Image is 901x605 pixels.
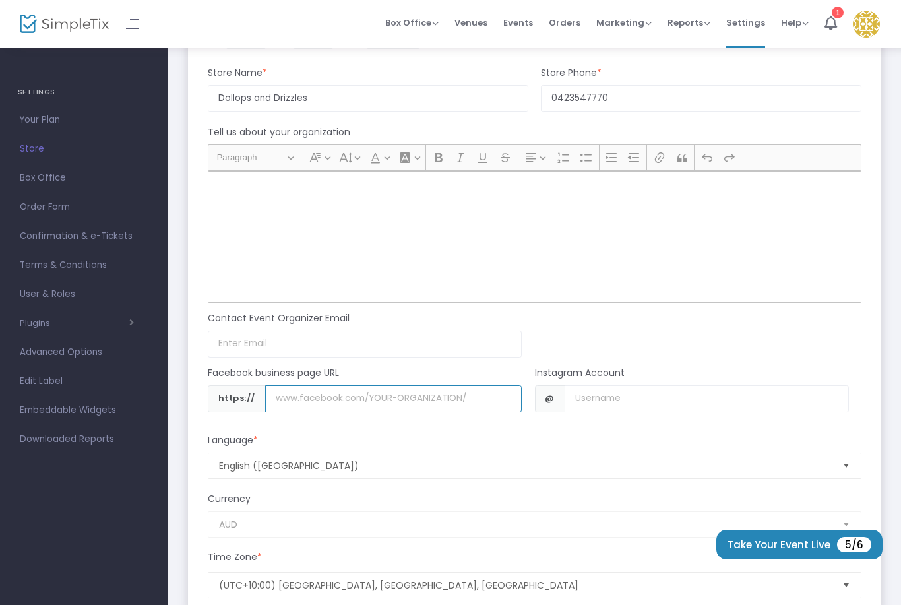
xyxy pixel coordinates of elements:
span: 5/6 [837,537,871,552]
span: Venues [454,6,487,40]
span: (UTC+10:00) [GEOGRAPHIC_DATA], [GEOGRAPHIC_DATA], [GEOGRAPHIC_DATA] [219,579,832,592]
button: Select [837,453,855,478]
span: Marketing [596,16,652,29]
span: User & Roles [20,286,148,303]
span: Downloaded Reports [20,431,148,448]
input: Username [265,385,522,412]
span: https:// [208,385,266,412]
m-panel-subtitle: Time Zone [208,550,262,564]
m-panel-subtitle: Language [208,433,258,447]
div: Rich Text Editor, main [208,171,861,303]
span: Box Office [385,16,439,29]
m-panel-subtitle: Currency [208,492,251,506]
button: Select [837,573,855,598]
m-panel-subtitle: Store Phone [541,66,602,80]
m-panel-subtitle: Contact Event Organizer Email [208,311,350,325]
span: Events [503,6,533,40]
input: Enter phone Number [541,85,861,112]
input: Enter Store Name [208,85,528,112]
span: Box Office [20,170,148,187]
button: Paragraph [211,147,300,168]
input: Username [565,385,849,412]
span: Advanced Options [20,344,148,361]
div: 1 [832,7,844,18]
m-panel-subtitle: Facebook business page URL [208,366,339,380]
m-panel-subtitle: Tell us about your organization [208,125,350,139]
span: Terms & Conditions [20,257,148,274]
span: Order Form [20,199,148,216]
span: Store [20,141,148,158]
span: Confirmation & e-Tickets [20,228,148,245]
h4: SETTINGS [18,79,150,106]
span: @ [535,385,565,412]
span: Help [781,16,809,29]
span: Edit Label [20,373,148,390]
button: Plugins [20,318,134,329]
span: Orders [549,6,580,40]
span: Embeddable Widgets [20,402,148,419]
span: Paragraph [217,150,286,166]
div: Editor toolbar [208,144,861,171]
span: Settings [726,6,765,40]
span: Reports [668,16,710,29]
m-panel-subtitle: Store Name [208,66,267,80]
input: Enter Email [208,331,522,358]
button: Take Your Event Live5/6 [716,530,883,559]
span: English ([GEOGRAPHIC_DATA]) [219,459,832,472]
m-panel-subtitle: Instagram Account [535,366,625,380]
span: Your Plan [20,111,148,129]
